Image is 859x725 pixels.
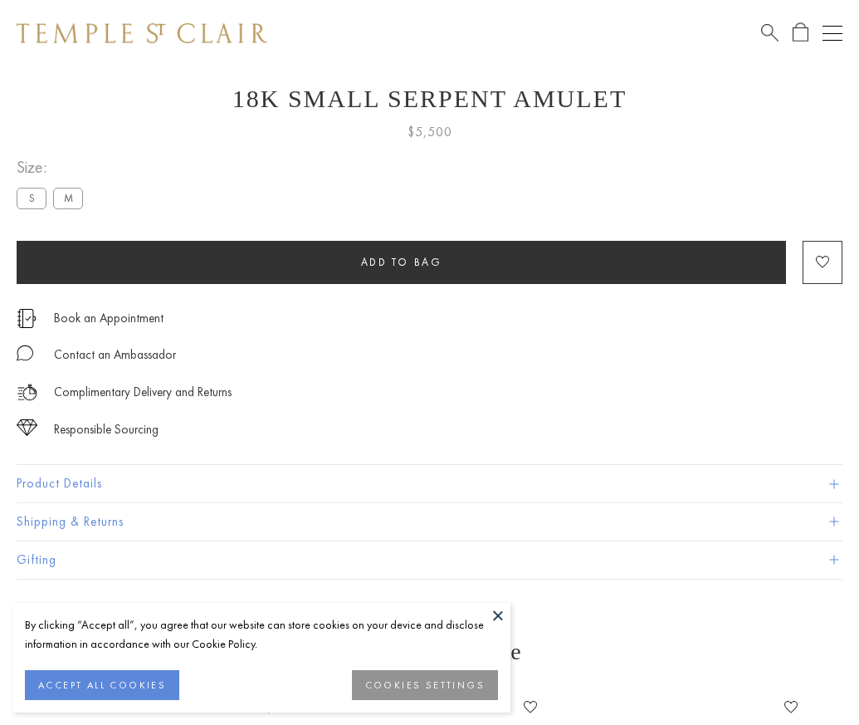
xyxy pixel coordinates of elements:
h1: 18K Small Serpent Amulet [17,85,842,113]
button: Product Details [17,465,842,502]
p: Complimentary Delivery and Returns [54,382,232,403]
img: icon_sourcing.svg [17,419,37,436]
button: Add to bag [17,241,786,284]
div: By clicking “Accept all”, you agree that our website can store cookies on your device and disclos... [25,615,498,654]
button: Shipping & Returns [17,503,842,541]
button: COOKIES SETTINGS [352,670,498,700]
span: Size: [17,154,90,181]
div: Responsible Sourcing [54,419,159,440]
a: Book an Appointment [54,309,164,327]
a: Search [761,22,778,43]
button: Gifting [17,541,842,579]
label: S [17,188,46,208]
span: $5,500 [408,121,452,143]
span: Add to bag [361,255,442,269]
button: ACCEPT ALL COOKIES [25,670,179,700]
a: Open Shopping Bag [793,22,808,43]
img: icon_delivery.svg [17,382,37,403]
div: Contact an Ambassador [54,345,176,365]
img: icon_appointment.svg [17,309,37,328]
label: M [53,188,83,208]
img: MessageIcon-01_2.svg [17,345,33,361]
button: Open navigation [822,23,842,43]
img: Temple St. Clair [17,23,267,43]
